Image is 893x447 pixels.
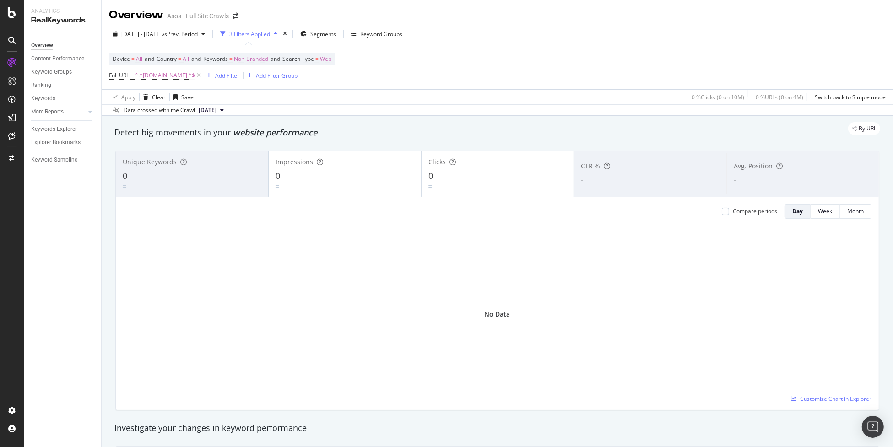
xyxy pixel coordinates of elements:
[121,93,135,101] div: Apply
[130,71,134,79] span: =
[203,55,228,63] span: Keywords
[31,107,86,117] a: More Reports
[785,204,811,219] button: Day
[733,207,777,215] div: Compare periods
[170,90,194,104] button: Save
[162,30,198,38] span: vs Prev. Period
[216,27,281,41] button: 3 Filters Applied
[123,157,177,166] span: Unique Keywords
[31,7,94,15] div: Analytics
[215,72,239,80] div: Add Filter
[31,41,95,50] a: Overview
[815,93,886,101] div: Switch back to Simple mode
[31,138,95,147] a: Explorer Bookmarks
[31,15,94,26] div: RealKeywords
[123,170,127,181] span: 0
[31,155,95,165] a: Keyword Sampling
[31,107,64,117] div: More Reports
[114,422,880,434] div: Investigate your changes in keyword performance
[320,53,331,65] span: Web
[31,124,77,134] div: Keywords Explorer
[157,55,177,63] span: Country
[31,138,81,147] div: Explorer Bookmarks
[31,41,53,50] div: Overview
[271,55,280,63] span: and
[233,13,238,19] div: arrow-right-arrow-left
[347,27,406,41] button: Keyword Groups
[152,93,166,101] div: Clear
[791,395,871,403] a: Customize Chart in Explorer
[434,183,436,190] div: -
[183,53,189,65] span: All
[199,106,216,114] span: 2025 Aug. 12th
[109,71,129,79] span: Full URL
[109,7,163,23] div: Overview
[229,55,233,63] span: =
[178,55,181,63] span: =
[124,106,195,114] div: Data crossed with the Crawl
[734,162,773,170] span: Avg. Position
[297,27,340,41] button: Segments
[31,94,55,103] div: Keywords
[31,54,84,64] div: Content Performance
[848,122,880,135] div: legacy label
[581,174,584,185] span: -
[859,126,877,131] span: By URL
[734,174,736,185] span: -
[167,11,229,21] div: Asos - Full Site Crawls
[31,81,51,90] div: Ranking
[31,155,78,165] div: Keyword Sampling
[818,207,832,215] div: Week
[581,162,600,170] span: CTR %
[181,93,194,101] div: Save
[315,55,319,63] span: =
[485,310,510,319] div: No Data
[847,207,864,215] div: Month
[360,30,402,38] div: Keyword Groups
[276,157,313,166] span: Impressions
[31,67,72,77] div: Keyword Groups
[811,204,840,219] button: Week
[136,53,142,65] span: All
[145,55,154,63] span: and
[234,53,268,65] span: Non-Branded
[31,54,95,64] a: Content Performance
[121,30,162,38] span: [DATE] - [DATE]
[113,55,130,63] span: Device
[195,105,227,116] button: [DATE]
[109,27,209,41] button: [DATE] - [DATE]vsPrev. Period
[840,204,871,219] button: Month
[244,70,298,81] button: Add Filter Group
[31,94,95,103] a: Keywords
[128,183,130,190] div: -
[135,69,195,82] span: ^.*[DOMAIN_NAME].*$
[191,55,201,63] span: and
[256,72,298,80] div: Add Filter Group
[281,183,283,190] div: -
[428,157,446,166] span: Clicks
[276,185,279,188] img: Equal
[811,90,886,104] button: Switch back to Simple mode
[756,93,803,101] div: 0 % URLs ( 0 on 4M )
[229,30,270,38] div: 3 Filters Applied
[428,170,433,181] span: 0
[203,70,239,81] button: Add Filter
[123,185,126,188] img: Equal
[792,207,803,215] div: Day
[31,67,95,77] a: Keyword Groups
[692,93,744,101] div: 0 % Clicks ( 0 on 10M )
[131,55,135,63] span: =
[276,170,280,181] span: 0
[310,30,336,38] span: Segments
[31,81,95,90] a: Ranking
[109,90,135,104] button: Apply
[800,395,871,403] span: Customize Chart in Explorer
[862,416,884,438] div: Open Intercom Messenger
[281,29,289,38] div: times
[282,55,314,63] span: Search Type
[31,124,95,134] a: Keywords Explorer
[428,185,432,188] img: Equal
[140,90,166,104] button: Clear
